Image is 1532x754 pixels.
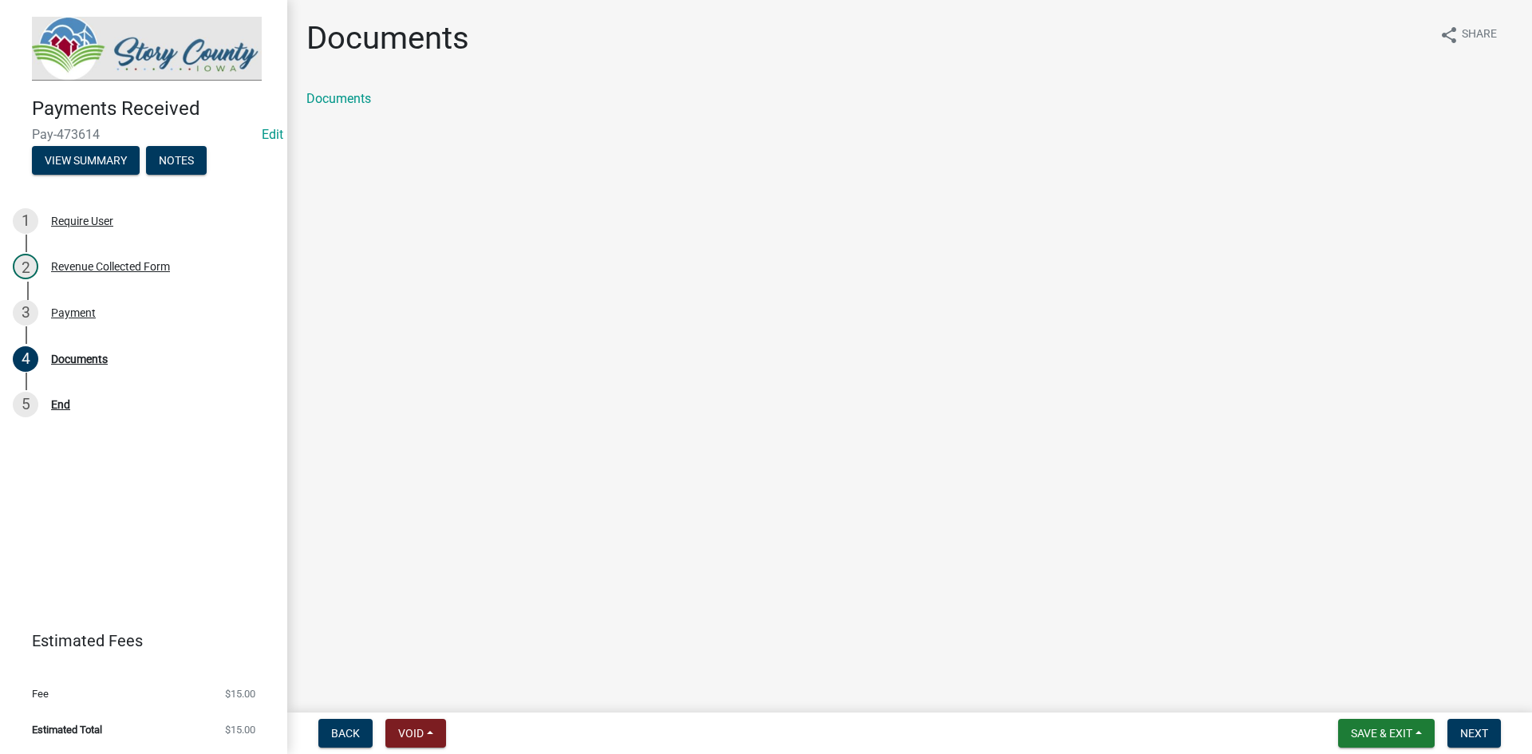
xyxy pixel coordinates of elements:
a: Estimated Fees [13,625,262,657]
wm-modal-confirm: Notes [146,155,207,168]
span: Void [398,727,424,740]
div: 4 [13,346,38,372]
button: Back [318,719,373,748]
h1: Documents [306,19,469,57]
span: Fee [32,689,49,699]
a: Edit [262,127,283,142]
button: Void [385,719,446,748]
button: Next [1447,719,1501,748]
i: share [1439,26,1459,45]
span: Save & Exit [1351,727,1412,740]
div: Payment [51,307,96,318]
div: End [51,399,70,410]
img: Story County, Iowa [32,17,262,81]
span: Next [1460,727,1488,740]
span: Pay-473614 [32,127,255,142]
div: 3 [13,300,38,326]
div: 2 [13,254,38,279]
wm-modal-confirm: Edit Application Number [262,127,283,142]
div: Documents [51,353,108,365]
h4: Payments Received [32,97,274,120]
div: 1 [13,208,38,234]
button: shareShare [1427,19,1510,50]
span: Back [331,727,360,740]
div: 5 [13,392,38,417]
div: Require User [51,215,113,227]
span: $15.00 [225,724,255,735]
button: View Summary [32,146,140,175]
span: $15.00 [225,689,255,699]
wm-modal-confirm: Summary [32,155,140,168]
a: Documents [306,91,371,106]
button: Notes [146,146,207,175]
span: Share [1462,26,1497,45]
span: Estimated Total [32,724,102,735]
button: Save & Exit [1338,719,1435,748]
div: Revenue Collected Form [51,261,170,272]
